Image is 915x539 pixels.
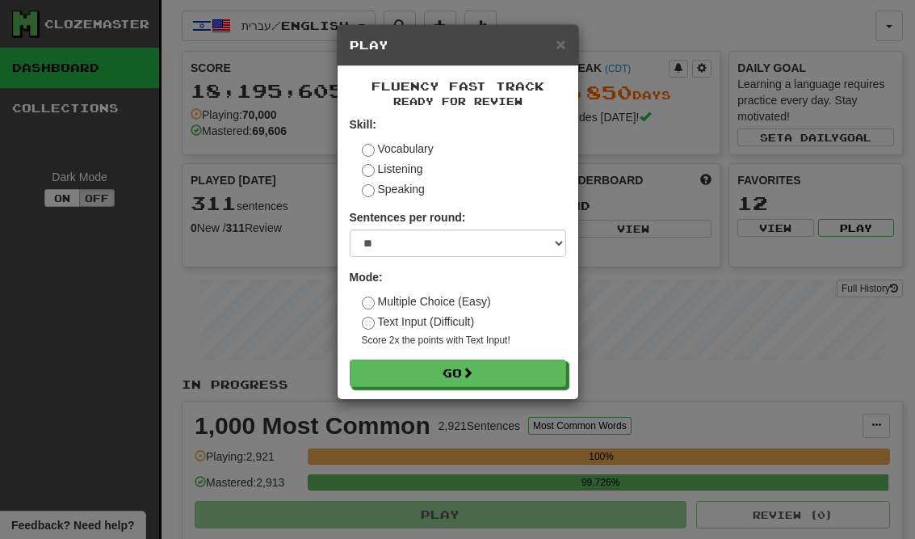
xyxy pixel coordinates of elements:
label: Text Input (Difficult) [362,314,475,330]
label: Multiple Choice (Easy) [362,293,491,310]
button: Close [556,36,565,53]
label: Vocabulary [362,141,434,157]
label: Listening [362,161,423,177]
strong: Skill: [350,118,376,131]
small: Ready for Review [350,95,566,108]
small: Score 2x the points with Text Input ! [362,334,566,347]
input: Listening [362,164,375,177]
label: Sentences per round: [350,209,466,225]
input: Vocabulary [362,144,375,157]
button: Go [350,360,566,387]
span: × [556,35,565,53]
strong: Mode: [350,271,383,284]
label: Speaking [362,181,425,197]
input: Speaking [362,184,375,197]
h5: Play [350,37,566,53]
input: Text Input (Difficult) [362,317,375,330]
input: Multiple Choice (Easy) [362,297,375,310]
span: Fluency Fast Track [371,79,544,93]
